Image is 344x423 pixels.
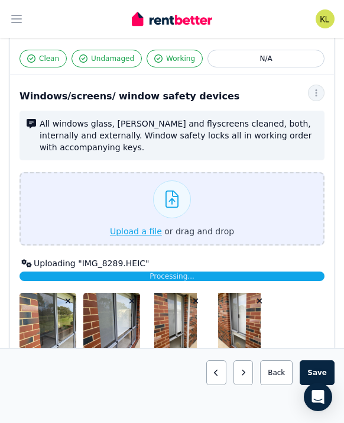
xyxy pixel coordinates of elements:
button: Back [260,360,293,385]
div: Open Intercom Messenger [304,383,332,411]
button: N/A [207,50,324,67]
img: RentBetter [132,10,212,28]
img: IMG_1106 2.HEIC [83,293,159,350]
button: Undamaged [72,50,142,67]
span: Processing... [150,272,194,280]
img: IMG_1107 2.HEIC [154,293,197,350]
span: All windows glass, [PERSON_NAME] and flyscreens cleaned, both, internally and externally. Window ... [40,118,317,153]
button: Working [147,50,203,67]
span: Undamaged [91,54,134,63]
button: Clean [20,50,67,67]
div: Windows/screens/ window safety devices [20,89,324,104]
span: Working [166,54,195,63]
img: IMG_1105 2.HEIC [20,293,95,350]
img: Kellie Ann Lewandowski [316,9,335,28]
div: Uploading " IMG_8289.HEIC " [20,257,324,269]
button: Save [300,360,335,385]
span: Clean [39,54,59,63]
img: IMG_1108.HEIC [218,293,261,350]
